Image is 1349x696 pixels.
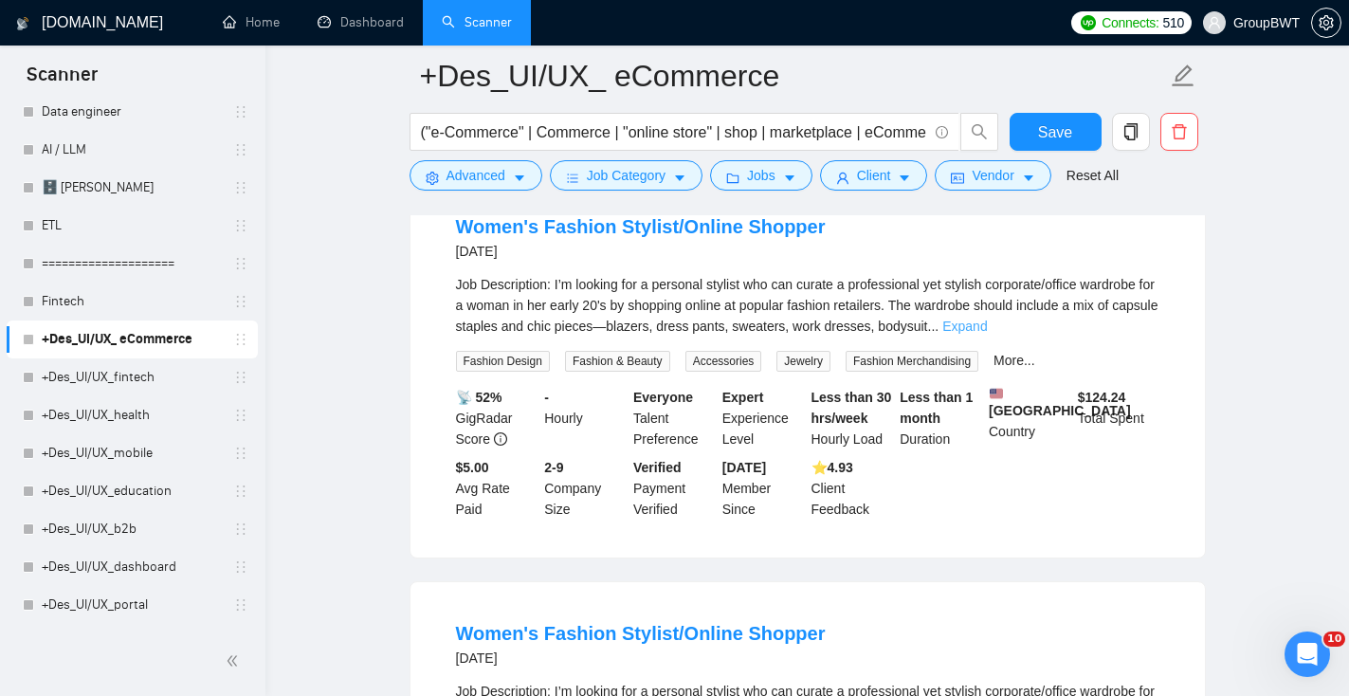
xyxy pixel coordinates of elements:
a: homeHome [223,14,280,30]
div: Hourly [540,387,629,449]
b: 📡 52% [456,390,502,405]
span: Vendor [972,165,1013,186]
span: holder [233,370,248,385]
span: info-circle [936,126,948,138]
a: Reset All [1066,165,1119,186]
button: setting [1311,8,1341,38]
span: copy [1113,123,1149,140]
span: Job Category [587,165,665,186]
div: Company Size [540,457,629,520]
span: holder [233,332,248,347]
div: GigRadar Score [452,387,541,449]
button: delete [1160,113,1198,151]
div: Duration [896,387,985,449]
span: ... [928,319,939,334]
span: idcard [951,171,964,185]
span: setting [1312,15,1340,30]
a: More... [994,353,1035,368]
a: setting [1311,15,1341,30]
span: Jobs [747,165,775,186]
div: [DATE] [456,240,826,263]
a: AI / LLM [42,131,222,169]
span: info-circle [494,432,507,446]
button: Save [1010,113,1102,151]
div: Experience Level [719,387,808,449]
div: Job Description: I’m looking for a personal stylist who can curate a professional yet stylish cor... [456,274,1159,337]
b: Less than 30 hrs/week [811,390,892,426]
button: search [960,113,998,151]
iframe: Intercom live chat [1285,632,1330,677]
span: Jewelry [776,351,830,372]
img: logo [16,9,29,39]
b: $ 124.24 [1078,390,1126,405]
span: 10 [1323,632,1345,647]
span: holder [233,218,248,233]
b: [GEOGRAPHIC_DATA] [989,387,1131,418]
a: Fintech [42,283,222,321]
span: holder [233,256,248,271]
a: Women's Fashion Stylist/Online Shopper [456,216,826,237]
span: edit [1171,64,1195,88]
span: Save [1038,120,1072,144]
span: holder [233,446,248,461]
button: settingAdvancedcaret-down [410,160,542,191]
span: setting [426,171,439,185]
div: Client Feedback [808,457,897,520]
span: user [1208,16,1221,29]
span: delete [1161,123,1197,140]
a: +Des_UI/UX_ eCommerce [42,321,222,358]
div: [DATE] [456,647,826,669]
a: 🗄️ [PERSON_NAME] [42,169,222,207]
a: +Des_UI/UX_b2b [42,510,222,548]
span: 510 [1163,12,1184,33]
span: Fashion & Beauty [565,351,670,372]
div: Hourly Load [808,387,897,449]
span: Accessories [685,351,762,372]
span: caret-down [898,171,911,185]
span: bars [566,171,579,185]
span: holder [233,104,248,119]
b: ⭐️ 4.93 [811,460,853,475]
b: [DATE] [722,460,766,475]
span: Fashion Design [456,351,550,372]
a: Data engineer [42,93,222,131]
span: Connects: [1102,12,1158,33]
a: +Des_UI/UX_health [42,396,222,434]
a: +Des_UI/UX_mobile [42,434,222,472]
button: idcardVendorcaret-down [935,160,1050,191]
b: Less than 1 month [900,390,973,426]
span: holder [233,559,248,575]
span: Client [857,165,891,186]
img: 🇺🇸 [990,387,1003,400]
button: folderJobscaret-down [710,160,812,191]
button: userClientcaret-down [820,160,928,191]
span: double-left [226,651,245,670]
button: copy [1112,113,1150,151]
span: Advanced [447,165,505,186]
span: search [961,123,997,140]
span: caret-down [1022,171,1035,185]
b: 2-9 [544,460,563,475]
input: Scanner name... [420,52,1167,100]
span: Scanner [11,61,113,101]
span: holder [233,597,248,613]
b: Everyone [633,390,693,405]
input: Search Freelance Jobs... [421,120,927,144]
span: holder [233,294,248,309]
a: +Des_UI/UX_ Redesign [42,624,222,662]
span: holder [233,408,248,423]
a: Women's Fashion Stylist/Online Shopper [456,623,826,644]
a: searchScanner [442,14,512,30]
span: holder [233,522,248,537]
div: Talent Preference [629,387,719,449]
span: caret-down [673,171,686,185]
b: Verified [633,460,682,475]
span: caret-down [513,171,526,185]
span: folder [726,171,739,185]
b: $5.00 [456,460,489,475]
a: Expand [942,319,987,334]
span: holder [233,142,248,157]
span: holder [233,484,248,499]
a: +Des_UI/UX_fintech [42,358,222,396]
span: holder [233,180,248,195]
